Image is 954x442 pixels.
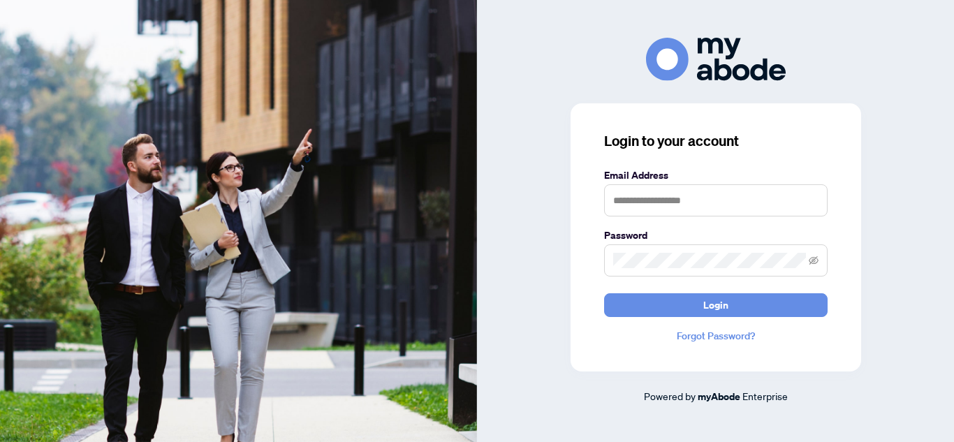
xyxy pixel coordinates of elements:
span: Enterprise [742,390,788,402]
a: myAbode [698,389,740,404]
label: Password [604,228,828,243]
span: Powered by [644,390,696,402]
h3: Login to your account [604,131,828,151]
label: Email Address [604,168,828,183]
span: Login [703,294,728,316]
a: Forgot Password? [604,328,828,344]
span: eye-invisible [809,256,819,265]
img: ma-logo [646,38,786,80]
button: Login [604,293,828,317]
